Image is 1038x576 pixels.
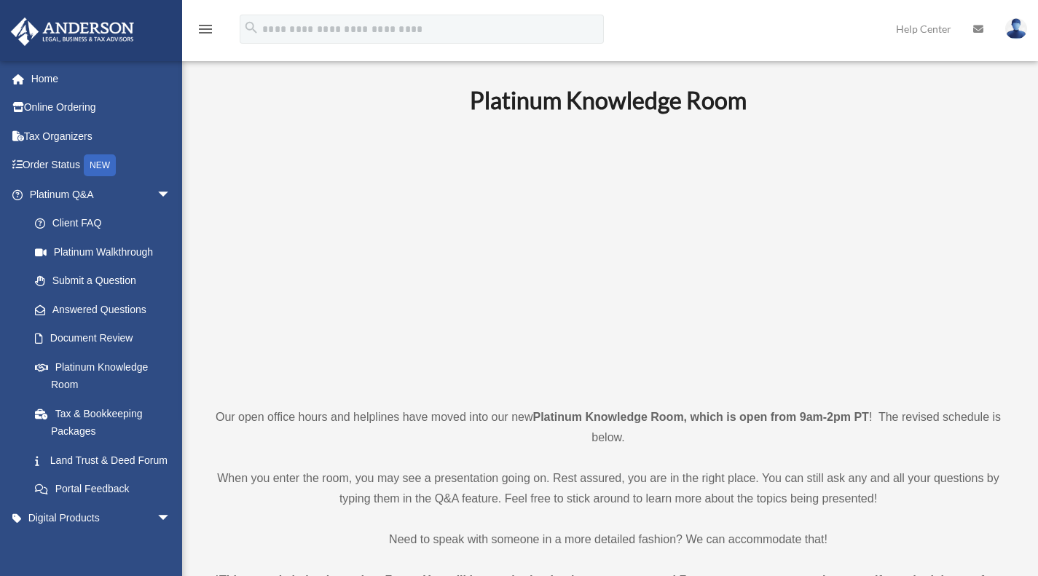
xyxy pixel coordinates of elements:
[533,411,869,423] strong: Platinum Knowledge Room, which is open from 9am-2pm PT
[243,20,259,36] i: search
[157,503,186,533] span: arrow_drop_down
[208,468,1009,509] p: When you enter the room, you may see a presentation going on. Rest assured, you are in the right ...
[20,209,193,238] a: Client FAQ
[157,180,186,210] span: arrow_drop_down
[1005,18,1027,39] img: User Pic
[20,324,193,353] a: Document Review
[208,529,1009,550] p: Need to speak with someone in a more detailed fashion? We can accommodate that!
[197,25,214,38] a: menu
[20,446,193,475] a: Land Trust & Deed Forum
[10,122,193,151] a: Tax Organizers
[10,180,193,209] a: Platinum Q&Aarrow_drop_down
[20,352,186,399] a: Platinum Knowledge Room
[20,267,193,296] a: Submit a Question
[20,475,193,504] a: Portal Feedback
[20,295,193,324] a: Answered Questions
[10,151,193,181] a: Order StatusNEW
[7,17,138,46] img: Anderson Advisors Platinum Portal
[390,134,827,380] iframe: 231110_Toby_KnowledgeRoom
[10,93,193,122] a: Online Ordering
[470,86,747,114] b: Platinum Knowledge Room
[10,64,193,93] a: Home
[20,237,193,267] a: Platinum Walkthrough
[208,407,1009,448] p: Our open office hours and helplines have moved into our new ! The revised schedule is below.
[84,154,116,176] div: NEW
[20,399,193,446] a: Tax & Bookkeeping Packages
[197,20,214,38] i: menu
[10,503,193,532] a: Digital Productsarrow_drop_down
